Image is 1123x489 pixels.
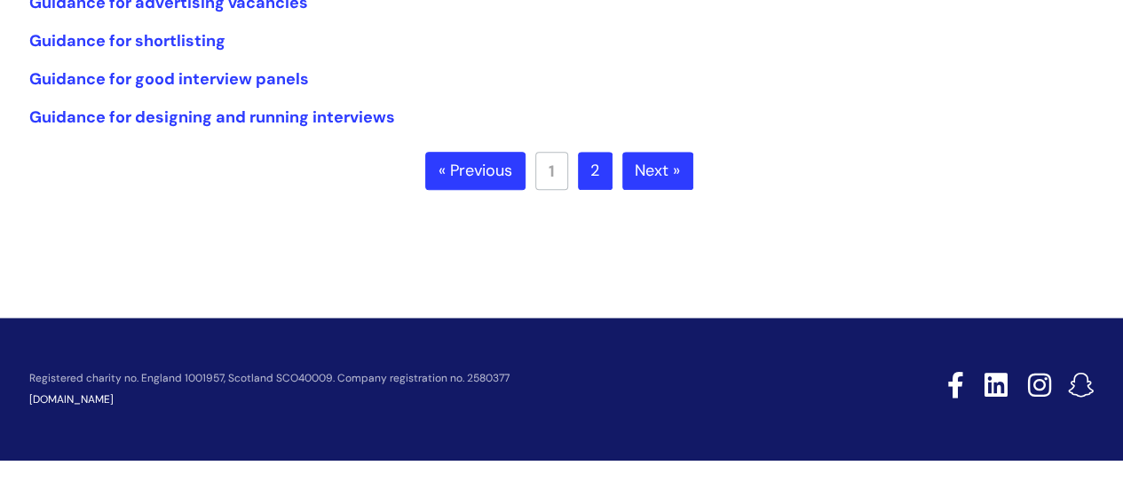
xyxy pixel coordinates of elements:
[29,30,225,51] a: Guidance for shortlisting
[29,373,821,384] p: Registered charity no. England 1001957, Scotland SCO40009. Company registration no. 2580377
[535,152,568,190] a: 1
[622,152,693,191] a: Next »
[29,106,395,128] a: Guidance for designing and running interviews
[29,392,114,406] a: [DOMAIN_NAME]
[29,68,309,90] a: Guidance for good interview panels
[578,152,613,191] a: 2
[425,152,526,191] a: « Previous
